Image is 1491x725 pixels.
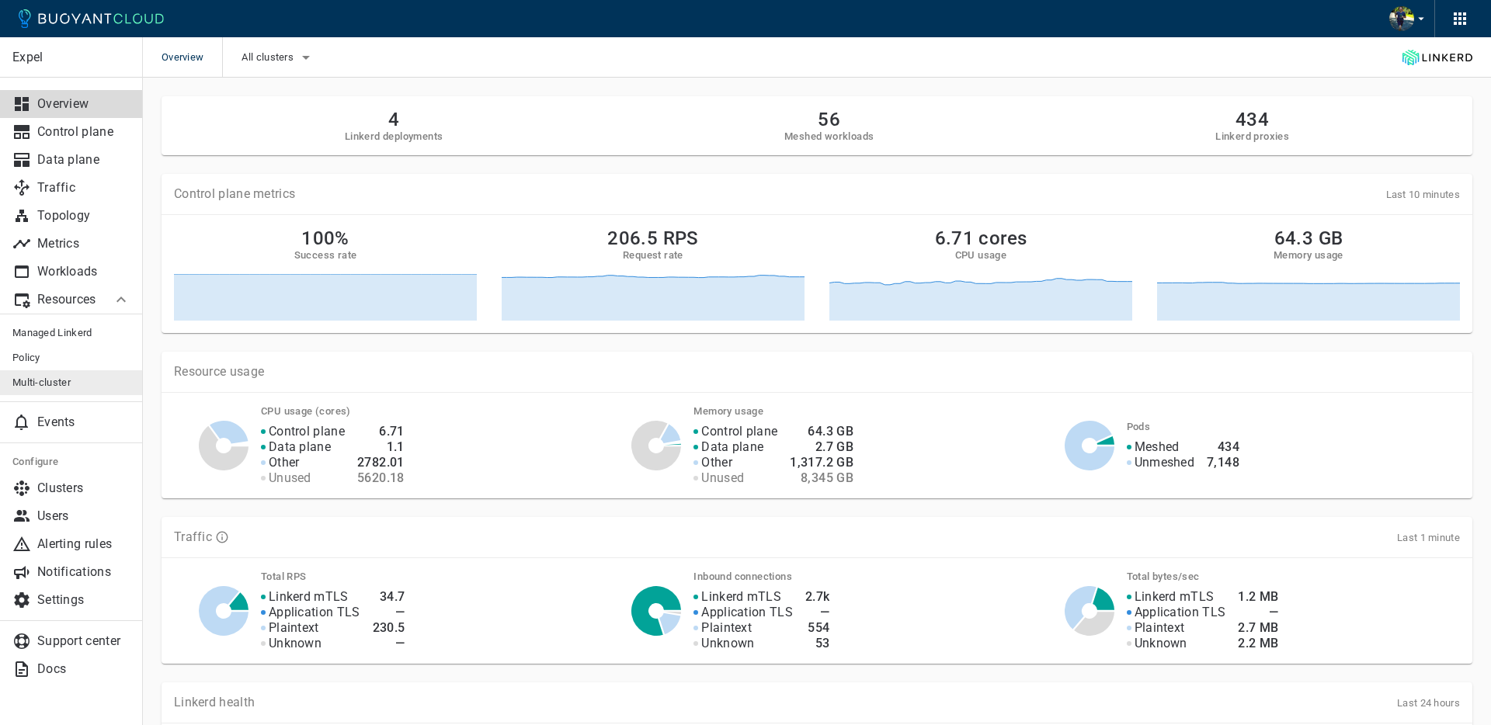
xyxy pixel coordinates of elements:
[623,249,683,262] h5: Request rate
[37,264,130,279] p: Workloads
[37,536,130,552] p: Alerting rules
[357,424,405,439] h4: 6.71
[1274,227,1343,249] h2: 64.3 GB
[269,605,360,620] p: Application TLS
[174,227,477,321] a: 100%Success rate
[1397,532,1460,543] span: Last 1 minute
[829,227,1132,321] a: 6.71 coresCPU usage
[37,124,130,140] p: Control plane
[37,236,130,251] p: Metrics
[784,130,874,143] h5: Meshed workloads
[805,605,830,620] h4: —
[294,249,357,262] h5: Success rate
[701,589,781,605] p: Linkerd mTLS
[162,37,222,78] span: Overview
[502,227,805,321] a: 206.5 RPSRequest rate
[805,589,830,605] h4: 2.7k
[357,439,405,455] h4: 1.1
[37,180,130,196] p: Traffic
[701,470,744,486] p: Unused
[1238,605,1278,620] h4: —
[701,620,752,636] p: Plaintext
[174,364,1460,380] p: Resource usage
[242,51,297,64] span: All clusters
[269,439,331,455] p: Data plane
[12,327,130,339] span: Managed Linkerd
[805,620,830,636] h4: 554
[345,130,443,143] h5: Linkerd deployments
[37,152,130,168] p: Data plane
[37,292,99,307] p: Resources
[1238,589,1278,605] h4: 1.2 MB
[1135,605,1226,620] p: Application TLS
[269,636,321,651] p: Unknown
[357,470,405,486] h4: 5620.18
[242,46,315,69] button: All clusters
[1397,697,1460,709] span: Last 24 hours
[790,470,853,486] h4: 8,345 GB
[701,455,732,470] p: Other
[37,415,130,430] p: Events
[373,636,405,651] h4: —
[37,661,130,677] p: Docs
[1135,620,1185,636] p: Plaintext
[1157,227,1460,321] a: 64.3 GBMemory usage
[790,455,853,470] h4: 1,317.2 GB
[373,589,405,605] h4: 34.7
[37,208,130,224] p: Topology
[1215,109,1289,130] h2: 434
[1389,6,1414,31] img: Bjorn Stange
[373,620,405,636] h4: 230.5
[174,186,295,202] p: Control plane metrics
[1135,589,1215,605] p: Linkerd mTLS
[37,480,130,496] p: Clusters
[269,589,349,605] p: Linkerd mTLS
[1215,130,1289,143] h5: Linkerd proxies
[37,633,130,649] p: Support center
[790,424,853,439] h4: 64.3 GB
[1135,439,1180,455] p: Meshed
[215,530,229,544] svg: TLS data is compiled from traffic seen by Linkerd proxies. RPS and TCP bytes reflect both inbound...
[269,455,300,470] p: Other
[1207,439,1239,455] h4: 434
[174,529,212,545] p: Traffic
[37,592,130,608] p: Settings
[1207,455,1239,470] h4: 7,148
[37,564,130,580] p: Notifications
[301,227,349,249] h2: 100%
[12,456,130,468] h5: Configure
[1274,249,1343,262] h5: Memory usage
[373,605,405,620] h4: —
[935,227,1027,249] h2: 6.71 cores
[345,109,443,130] h2: 4
[784,109,874,130] h2: 56
[607,227,699,249] h2: 206.5 RPS
[357,455,405,470] h4: 2782.01
[701,424,777,439] p: Control plane
[955,249,1007,262] h5: CPU usage
[37,96,130,112] p: Overview
[12,376,130,389] span: Multi-cluster
[701,439,763,455] p: Data plane
[701,636,754,651] p: Unknown
[1135,455,1194,470] p: Unmeshed
[12,50,130,65] p: Expel
[1238,620,1278,636] h4: 2.7 MB
[269,470,311,486] p: Unused
[12,352,130,364] span: Policy
[269,424,345,439] p: Control plane
[1238,636,1278,651] h4: 2.2 MB
[701,605,793,620] p: Application TLS
[37,508,130,524] p: Users
[269,620,319,636] p: Plaintext
[805,636,830,651] h4: 53
[790,439,853,455] h4: 2.7 GB
[1135,636,1187,651] p: Unknown
[174,695,255,710] p: Linkerd health
[1386,189,1461,200] span: Last 10 minutes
